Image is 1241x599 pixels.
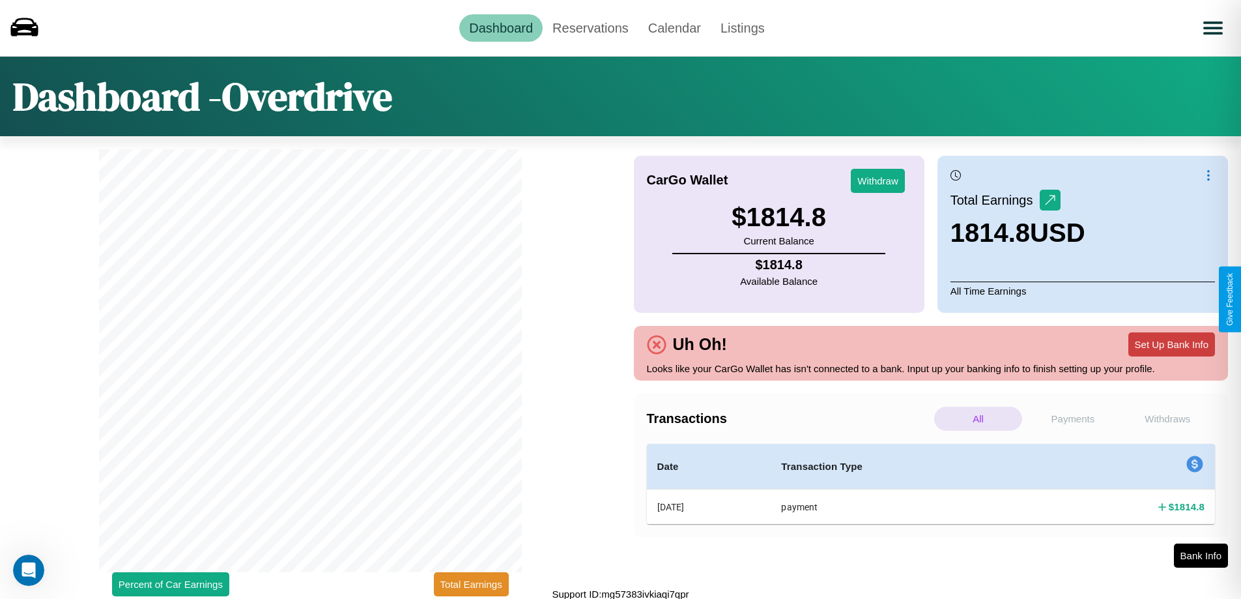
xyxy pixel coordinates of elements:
h4: Date [657,459,761,475]
p: Total Earnings [950,188,1040,212]
button: Open menu [1195,10,1231,46]
p: Looks like your CarGo Wallet has isn't connected to a bank. Input up your banking info to finish ... [647,360,1216,377]
p: Payments [1029,407,1117,431]
div: Give Feedback [1225,273,1234,326]
table: simple table [647,444,1216,524]
h4: CarGo Wallet [647,173,728,188]
h3: 1814.8 USD [950,218,1085,248]
button: Total Earnings [434,572,509,596]
th: payment [771,489,1034,525]
h3: $ 1814.8 [732,203,826,232]
h4: $ 1814.8 [1169,500,1205,514]
button: Percent of Car Earnings [112,572,229,596]
h1: Dashboard - Overdrive [13,70,392,123]
a: Calendar [638,14,711,42]
p: All Time Earnings [950,282,1215,300]
h4: Uh Oh! [666,335,734,354]
h4: Transaction Type [781,459,1024,475]
p: Withdraws [1124,407,1212,431]
button: Withdraw [851,169,905,193]
a: Listings [711,14,775,42]
button: Bank Info [1174,544,1228,568]
h4: $ 1814.8 [740,257,818,272]
a: Reservations [543,14,638,42]
p: Current Balance [732,232,826,250]
p: Available Balance [740,272,818,290]
h4: Transactions [647,411,931,426]
button: Set Up Bank Info [1128,332,1215,357]
p: All [934,407,1022,431]
iframe: Intercom live chat [13,555,44,586]
th: [DATE] [647,489,771,525]
a: Dashboard [459,14,543,42]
